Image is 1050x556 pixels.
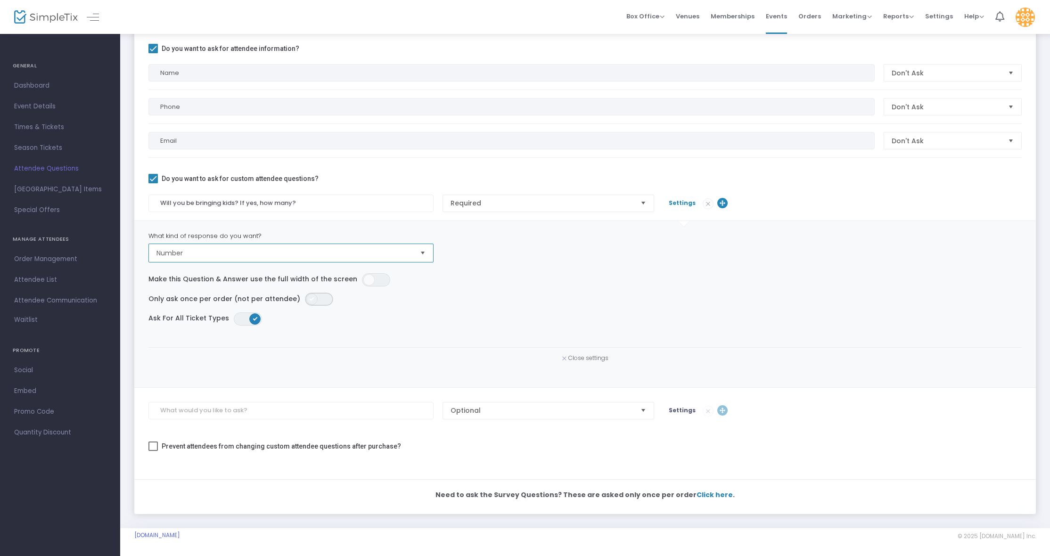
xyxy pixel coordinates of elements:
span: Orders [798,4,821,28]
span: Do you want to ask for attendee information? [162,43,299,54]
span: ON [253,316,258,320]
span: Attendee List [14,274,106,286]
span: Prevent attendees from changing custom attendee questions after purchase? [162,441,401,452]
span: © 2025 [DOMAIN_NAME] Inc. [958,532,1036,540]
button: Select [416,244,429,262]
span: [GEOGRAPHIC_DATA] Items [14,183,106,196]
h4: MANAGE ATTENDEES [13,230,107,249]
span: Settings [925,4,953,28]
input: What would you like to ask? [148,195,434,212]
span: Embed [14,385,106,397]
span: Marketing [832,12,872,21]
label: Make this Question & Answer use the full width of the screen [148,270,357,289]
img: cross.png [562,356,566,360]
input: What would you like to ask? [148,402,434,419]
span: Settings [669,199,696,207]
span: Help [964,12,984,21]
span: Optional [451,406,633,415]
span: Box Office [626,12,664,21]
span: Event Details [14,100,106,113]
div: What kind of response do you want? [144,231,438,241]
span: Promo Code [14,406,106,418]
span: Quantity Discount [14,426,106,439]
span: Attendee Communication [14,294,106,307]
h4: GENERAL [13,57,107,75]
span: Special Offers [14,204,106,216]
label: Ask For All Ticket Types [148,309,229,328]
span: Click here [697,490,733,499]
span: Don't Ask [892,102,1001,112]
button: Select [637,402,650,419]
span: Season Tickets [14,142,106,154]
span: Dashboard [14,80,106,92]
span: Times & Tickets [14,121,106,133]
span: Order Management [14,253,106,265]
span: Do you want to ask for custom attendee questions? [162,173,319,184]
span: Attendee Questions [14,163,106,175]
span: Reports [883,12,914,21]
button: Select [1004,132,1017,149]
m-panel-subtitle: Need to ask the Survey Questions? These are asked only once per order . [435,490,735,500]
span: Close settings [568,354,608,362]
span: Venues [676,4,699,28]
button: Select [637,195,650,212]
span: Required [451,198,633,208]
button: Select [1004,98,1017,115]
span: Events [766,4,787,28]
span: Waitlist [14,315,38,325]
label: Only ask once per order (not per attendee) [148,289,300,309]
img: expandArrows.svg [717,198,728,208]
span: Number [156,248,412,258]
span: Memberships [711,4,755,28]
a: [DOMAIN_NAME] [134,531,180,539]
span: Social [14,364,106,376]
span: Don't Ask [892,68,1001,78]
img: cross.png [703,199,713,209]
span: Don't Ask [892,136,1001,146]
h4: PROMOTE [13,341,107,360]
button: Select [1004,65,1017,81]
span: Settings [669,406,696,414]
